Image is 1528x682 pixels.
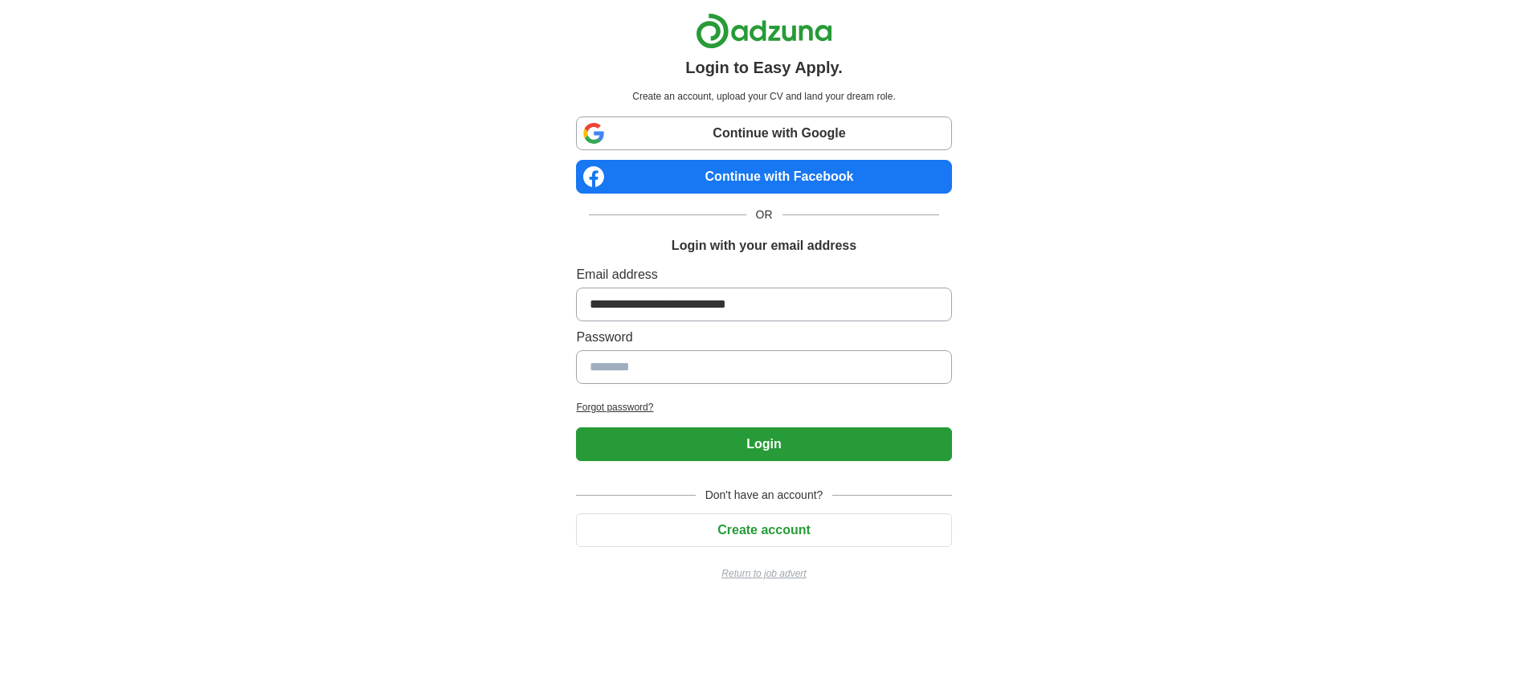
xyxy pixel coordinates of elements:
[576,328,951,347] label: Password
[576,400,951,415] a: Forgot password?
[576,160,951,194] a: Continue with Facebook
[576,566,951,581] a: Return to job advert
[672,236,856,255] h1: Login with your email address
[576,523,951,537] a: Create account
[576,116,951,150] a: Continue with Google
[579,89,948,104] p: Create an account, upload your CV and land your dream role.
[746,206,782,223] span: OR
[696,487,833,504] span: Don't have an account?
[696,13,832,49] img: Adzuna logo
[576,265,951,284] label: Email address
[576,513,951,547] button: Create account
[685,55,843,80] h1: Login to Easy Apply.
[576,427,951,461] button: Login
